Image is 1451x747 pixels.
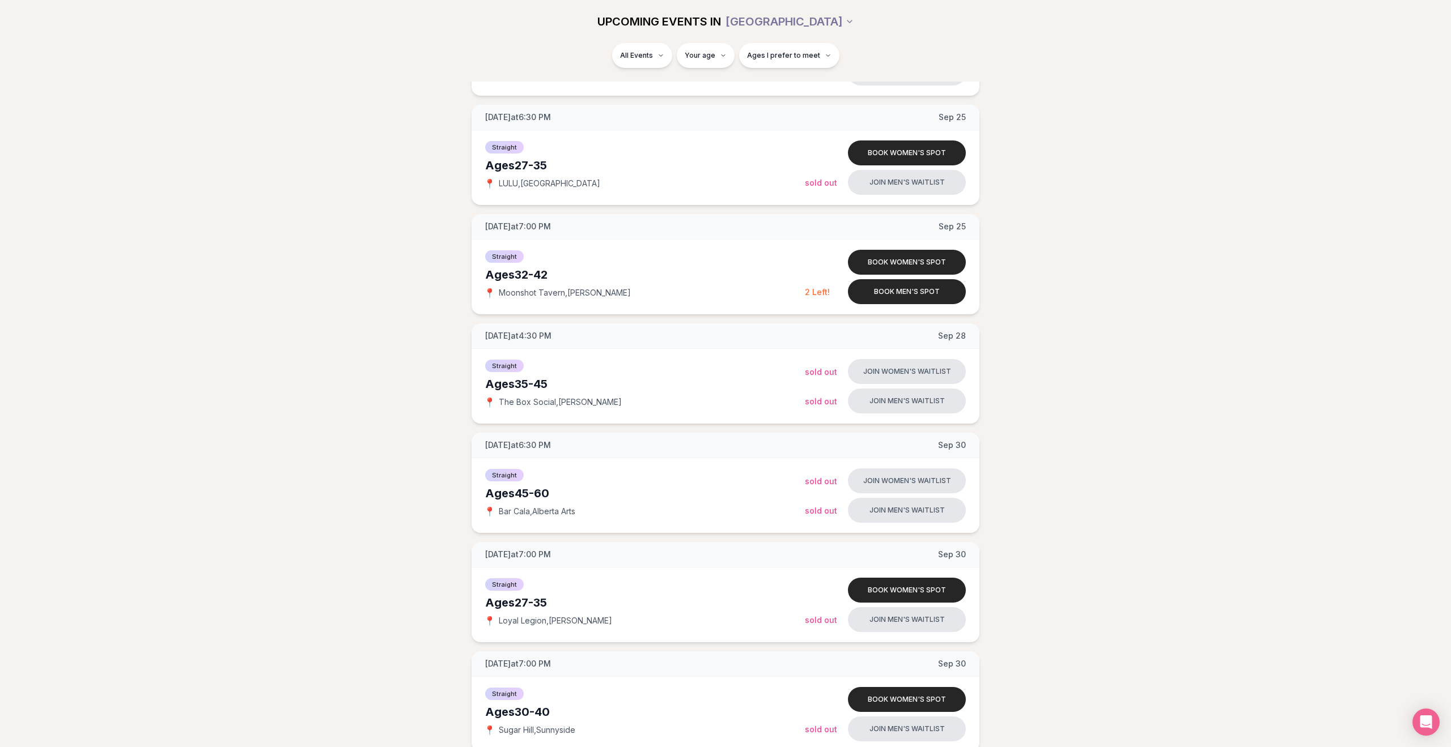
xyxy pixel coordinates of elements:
div: Ages 27-35 [485,157,805,173]
span: Sold Out [805,506,837,515]
button: Join men's waitlist [848,389,966,413]
span: Sep 25 [939,221,966,232]
span: 📍 [485,725,494,735]
button: Book women's spot [848,140,966,165]
span: 📍 [485,288,494,297]
span: Straight [485,360,524,372]
span: Sugar Hill , Sunnyside [499,724,575,736]
span: 📍 [485,398,494,407]
span: [DATE] at 6:30 PM [485,439,551,451]
span: Straight [485,469,524,481]
span: Sold Out [805,724,837,734]
button: Join women's waitlist [848,359,966,384]
button: Join men's waitlist [848,716,966,741]
button: Join men's waitlist [848,498,966,523]
span: Sold Out [805,367,837,377]
button: Ages I prefer to meet [739,43,839,68]
span: [DATE] at 7:00 PM [485,658,551,669]
span: Sep 30 [938,439,966,451]
span: Straight [485,688,524,700]
span: Loyal Legion , [PERSON_NAME] [499,615,612,626]
span: Sold Out [805,476,837,486]
span: Bar Cala , Alberta Arts [499,506,575,517]
span: Moonshot Tavern , [PERSON_NAME] [499,287,631,298]
button: Join men's waitlist [848,170,966,195]
span: Sep 25 [939,112,966,123]
span: Sep 30 [938,549,966,560]
span: Sold Out [805,178,837,187]
button: All Events [612,43,672,68]
span: [DATE] at 6:30 PM [485,112,551,123]
span: 📍 [485,179,494,188]
button: Book women's spot [848,250,966,275]
span: UPCOMING EVENTS IN [597,14,721,29]
span: 📍 [485,507,494,516]
button: Join men's waitlist [848,607,966,632]
span: Straight [485,141,524,153]
span: [DATE] at 7:00 PM [485,549,551,560]
span: [DATE] at 7:00 PM [485,221,551,232]
button: Book women's spot [848,578,966,603]
span: 📍 [485,616,494,625]
div: Ages 35-45 [485,376,805,392]
div: Open Intercom Messenger [1412,708,1440,736]
button: Book women's spot [848,687,966,712]
button: [GEOGRAPHIC_DATA] [725,9,854,34]
span: 2 Left! [805,287,830,297]
span: LULU , [GEOGRAPHIC_DATA] [499,178,600,189]
span: The Box Social , [PERSON_NAME] [499,396,622,408]
span: Sold Out [805,396,837,406]
span: All Events [620,51,653,60]
span: Sep 30 [938,658,966,669]
div: Ages 45-60 [485,485,805,501]
span: [DATE] at 4:30 PM [485,330,551,342]
button: Your age [677,43,735,68]
div: Ages 30-40 [485,704,805,720]
div: Ages 32-42 [485,267,805,283]
span: Sold Out [805,615,837,625]
span: Your age [685,51,715,60]
button: Join women's waitlist [848,468,966,493]
span: Straight [485,578,524,591]
span: Sep 28 [938,330,966,342]
div: Ages 27-35 [485,595,805,611]
span: Straight [485,250,524,263]
button: Book men's spot [848,279,966,304]
span: Ages I prefer to meet [747,51,820,60]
